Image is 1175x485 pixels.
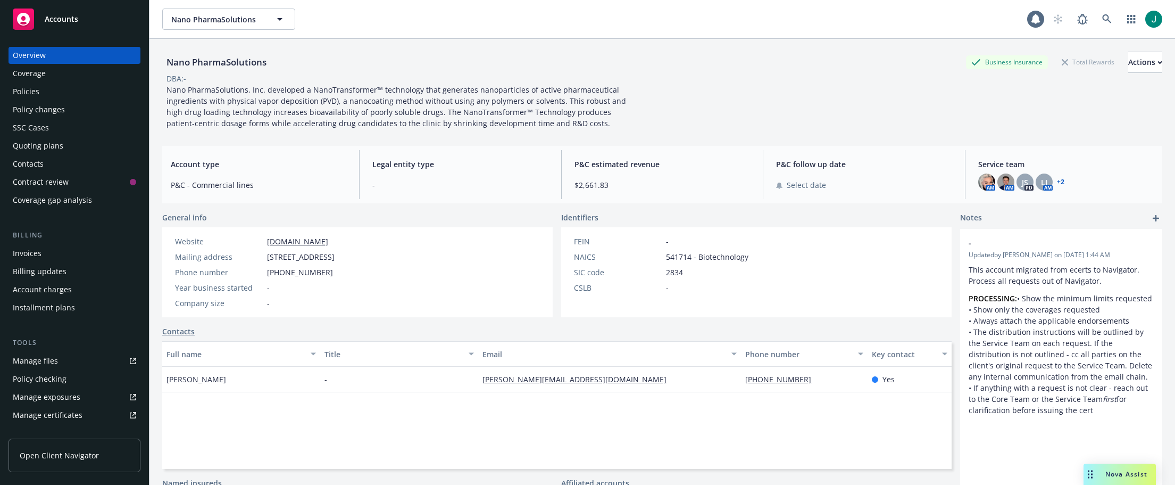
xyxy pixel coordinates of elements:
div: Total Rewards [1056,55,1120,69]
div: DBA: - [166,73,186,84]
span: Open Client Navigator [20,450,99,461]
div: Installment plans [13,299,75,316]
span: Account type [171,159,346,170]
a: Contacts [162,326,195,337]
p: This account migrated from ecerts to Navigator. Process all requests out of Navigator. [969,264,1154,286]
span: - [324,374,327,385]
span: Legal entity type [372,159,548,170]
a: Billing updates [9,263,140,280]
strong: PROCESSING: [969,293,1017,303]
span: Nova Assist [1105,470,1147,479]
button: Phone number [741,341,867,367]
div: SIC code [574,267,662,278]
div: NAICS [574,251,662,262]
div: Drag to move [1084,464,1097,485]
button: Key contact [868,341,952,367]
a: Manage exposures [9,389,140,406]
div: Year business started [175,282,263,293]
div: Actions [1128,52,1162,72]
a: Coverage [9,65,140,82]
button: Actions [1128,52,1162,73]
div: Account charges [13,281,72,298]
a: Manage files [9,352,140,369]
a: Installment plans [9,299,140,316]
img: photo [1145,11,1162,28]
span: P&C - Commercial lines [171,179,346,191]
span: LI [1041,177,1047,188]
div: Overview [13,47,46,64]
button: Nova Assist [1084,464,1156,485]
div: Nano PharmaSolutions [162,55,271,69]
a: Contacts [9,155,140,172]
div: Invoices [13,245,41,262]
div: Mailing address [175,251,263,262]
span: Select date [787,179,826,191]
span: JS [1022,177,1028,188]
a: Account charges [9,281,140,298]
span: Notes [960,212,982,225]
div: Billing updates [13,263,66,280]
span: Nano PharmaSolutions [171,14,263,25]
span: $2,661.83 [574,179,750,191]
span: Service team [978,159,1154,170]
em: first [1103,394,1116,404]
span: - [267,298,270,309]
a: Switch app [1121,9,1142,30]
div: Manage files [13,352,58,369]
div: FEIN [574,236,662,247]
span: General info [162,212,207,223]
span: [STREET_ADDRESS] [267,251,335,262]
a: Start snowing [1047,9,1069,30]
div: Full name [166,349,304,360]
span: Updated by [PERSON_NAME] on [DATE] 1:44 AM [969,250,1154,260]
a: Manage certificates [9,407,140,424]
span: P&C follow up date [776,159,952,170]
span: - [666,236,669,247]
span: [PERSON_NAME] [166,374,226,385]
div: Website [175,236,263,247]
div: Billing [9,230,140,241]
div: Contract review [13,174,69,191]
span: - [666,282,669,293]
a: Manage claims [9,425,140,442]
button: Email [478,341,741,367]
div: Company size [175,298,263,309]
img: photo [997,174,1014,191]
span: - [372,179,548,191]
span: P&C estimated revenue [574,159,750,170]
button: Nano PharmaSolutions [162,9,295,30]
a: Quoting plans [9,137,140,154]
div: -Updatedby [PERSON_NAME] on [DATE] 1:44 AMThis account migrated from ecerts to Navigator. Process... [960,229,1162,424]
a: [PERSON_NAME][EMAIL_ADDRESS][DOMAIN_NAME] [482,374,675,384]
div: Phone number [745,349,851,360]
button: Full name [162,341,320,367]
a: add [1149,212,1162,225]
div: Manage exposures [13,389,80,406]
span: Identifiers [561,212,598,223]
a: [PHONE_NUMBER] [745,374,820,384]
span: 541714 - Biotechnology [666,251,748,262]
a: [DOMAIN_NAME] [267,236,328,246]
span: - [267,282,270,293]
a: SSC Cases [9,119,140,136]
a: Policies [9,83,140,100]
a: Policy checking [9,371,140,388]
span: 2834 [666,267,683,278]
div: Coverage gap analysis [13,192,92,209]
a: Search [1096,9,1118,30]
span: [PHONE_NUMBER] [267,267,333,278]
div: Key contact [872,349,936,360]
div: Business Insurance [966,55,1048,69]
button: Title [320,341,478,367]
a: +2 [1057,179,1064,185]
div: Policy checking [13,371,66,388]
div: Contacts [13,155,44,172]
a: Policy changes [9,101,140,118]
div: SSC Cases [13,119,49,136]
a: Invoices [9,245,140,262]
span: Yes [882,374,895,385]
div: Coverage [13,65,46,82]
div: Manage claims [13,425,66,442]
a: Coverage gap analysis [9,192,140,209]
